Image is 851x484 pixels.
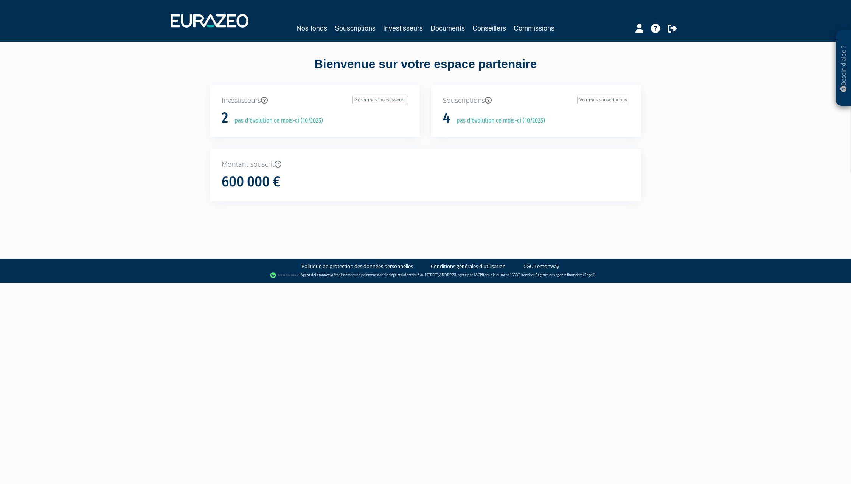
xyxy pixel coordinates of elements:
h1: 600 000 € [222,174,280,190]
p: pas d'évolution ce mois-ci (10/2025) [229,116,323,125]
a: Commissions [514,23,554,34]
p: Besoin d'aide ? [839,34,848,102]
a: Souscriptions [335,23,376,34]
a: Documents [430,23,465,34]
a: CGU Lemonway [523,263,559,270]
p: Investisseurs [222,96,408,105]
a: Lemonway [315,272,332,277]
a: Investisseurs [383,23,423,34]
a: Registre des agents financiers (Regafi) [536,272,595,277]
a: Conseillers [472,23,506,34]
p: Montant souscrit [222,160,629,169]
p: pas d'évolution ce mois-ci (10/2025) [451,116,545,125]
img: logo-lemonway.png [270,271,299,279]
h1: 2 [222,110,228,126]
div: - Agent de (établissement de paiement dont le siège social est situé au [STREET_ADDRESS], agréé p... [8,271,843,279]
h1: 4 [443,110,450,126]
a: Gérer mes investisseurs [352,96,408,104]
a: Voir mes souscriptions [577,96,629,104]
a: Conditions générales d'utilisation [431,263,506,270]
img: 1732889491-logotype_eurazeo_blanc_rvb.png [171,14,248,28]
div: Bienvenue sur votre espace partenaire [204,56,647,85]
p: Souscriptions [443,96,629,105]
a: Nos fonds [297,23,327,34]
a: Politique de protection des données personnelles [301,263,413,270]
